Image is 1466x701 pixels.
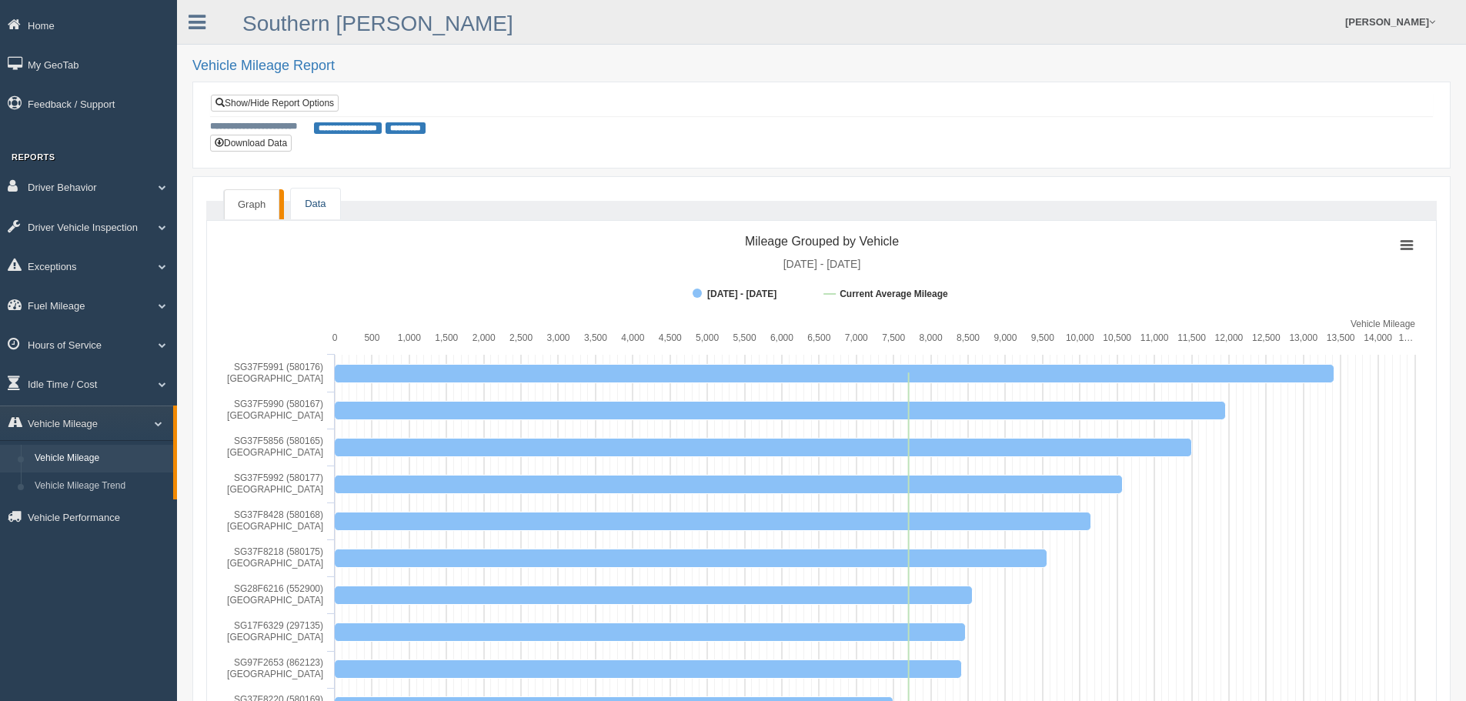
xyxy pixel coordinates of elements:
tspan: Current Average Mileage [840,289,948,299]
a: Data [291,189,339,220]
tspan: [GEOGRAPHIC_DATA] [227,595,323,606]
tspan: SG28F6216 (552900) [234,583,323,594]
tspan: [GEOGRAPHIC_DATA] [227,669,323,679]
tspan: [GEOGRAPHIC_DATA] [227,373,323,384]
tspan: [GEOGRAPHIC_DATA] [227,484,323,495]
tspan: SG37F8428 (580168) [234,509,323,520]
tspan: 1… [1399,332,1414,343]
text: 3,000 [546,332,569,343]
text: 14,000 [1364,332,1392,343]
tspan: SG37F5856 (580165) [234,436,323,446]
tspan: [DATE] - [DATE] [783,258,861,270]
tspan: SG37F5992 (580177) [234,472,323,483]
text: 8,000 [920,332,943,343]
text: 12,000 [1215,332,1244,343]
text: 2,000 [473,332,496,343]
text: 7,500 [882,332,905,343]
text: 0 [332,332,338,343]
text: 6,500 [807,332,830,343]
text: 5,000 [696,332,719,343]
text: 1,500 [435,332,458,343]
tspan: [GEOGRAPHIC_DATA] [227,521,323,532]
tspan: [GEOGRAPHIC_DATA] [227,558,323,569]
text: 7,000 [845,332,868,343]
text: 10,500 [1103,332,1131,343]
text: 9,000 [993,332,1017,343]
a: Southern [PERSON_NAME] [242,12,513,35]
text: 6,000 [770,332,793,343]
tspan: Vehicle Mileage [1351,319,1415,329]
a: Vehicle Mileage [28,445,173,472]
text: 13,000 [1289,332,1317,343]
text: 5,500 [733,332,756,343]
tspan: [GEOGRAPHIC_DATA] [227,447,323,458]
tspan: SG97F2653 (862123) [234,657,323,668]
tspan: [GEOGRAPHIC_DATA] [227,410,323,421]
text: 9,500 [1031,332,1054,343]
text: 3,500 [584,332,607,343]
text: 4,500 [659,332,682,343]
a: Vehicle Mileage Trend [28,472,173,500]
tspan: SG17F6329 (297135) [234,620,323,631]
tspan: Mileage Grouped by Vehicle [745,235,899,248]
h2: Vehicle Mileage Report [192,58,1451,74]
text: 13,500 [1327,332,1355,343]
text: 11,000 [1140,332,1169,343]
text: 8,500 [957,332,980,343]
button: Download Data [210,135,292,152]
tspan: [DATE] - [DATE] [707,289,776,299]
text: 12,500 [1252,332,1281,343]
tspan: SG37F5991 (580176) [234,362,323,372]
text: 11,500 [1177,332,1206,343]
text: 4,000 [621,332,644,343]
a: Show/Hide Report Options [211,95,339,112]
tspan: SG37F8218 (580175) [234,546,323,557]
a: Graph [224,189,279,220]
text: 10,000 [1066,332,1094,343]
text: 1,000 [398,332,421,343]
text: 500 [364,332,379,343]
tspan: [GEOGRAPHIC_DATA] [227,632,323,643]
text: 2,500 [509,332,533,343]
tspan: SG37F5990 (580167) [234,399,323,409]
